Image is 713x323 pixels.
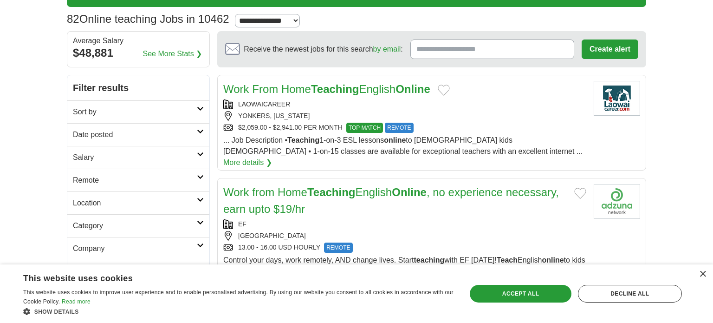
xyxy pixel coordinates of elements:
[73,129,197,140] h2: Date posted
[346,123,383,133] span: TOP MATCH
[67,191,209,214] a: Location
[223,136,583,155] span: ... Job Description • 1-on-3 ESL lessons to [DEMOGRAPHIC_DATA] kids [DEMOGRAPHIC_DATA] • 1-on-15 ...
[223,186,559,215] a: Work from HomeTeachingEnglishOnline, no experience necessary, earn upto $19/hr
[73,152,197,163] h2: Salary
[67,11,79,27] span: 82
[67,100,209,123] a: Sort by
[73,220,197,231] h2: Category
[497,256,518,264] strong: Teach
[470,285,571,303] div: Accept all
[594,81,640,116] img: Company logo
[67,123,209,146] a: Date posted
[578,285,682,303] div: Decline all
[223,99,586,109] div: LAOWAICAREER
[438,85,450,96] button: Add to favorite jobs
[67,214,209,237] a: Category
[395,83,430,95] strong: Online
[73,243,197,254] h2: Company
[244,44,402,55] span: Receive the newest jobs for this search :
[67,169,209,191] a: Remote
[73,45,204,61] div: $48,881
[73,106,197,118] h2: Sort by
[67,13,229,25] h1: Online teaching Jobs in 10462
[223,157,272,168] a: More details ❯
[223,111,586,121] div: YONKERS, [US_STATE]
[542,256,564,264] strong: online
[392,186,427,198] strong: Online
[223,256,585,275] span: Control your days, work remotely, AND change lives. Start with EF [DATE]! English to kids in [GEO...
[311,83,359,95] strong: Teaching
[67,146,209,169] a: Salary
[594,184,640,219] img: Company logo
[73,198,197,209] h2: Location
[582,40,638,59] button: Create alert
[384,136,406,144] strong: online
[143,48,202,59] a: See More Stats ❯
[73,175,197,186] h2: Remote
[62,298,91,305] a: Read more, opens a new window
[34,309,79,315] span: Show details
[23,289,454,305] span: This website uses cookies to improve user experience and to enable personalised advertising. By u...
[67,260,209,283] a: Employment type
[67,237,209,260] a: Company
[223,231,586,241] div: [GEOGRAPHIC_DATA]
[373,45,401,53] a: by email
[574,188,586,199] button: Add to favorite jobs
[223,83,430,95] a: Work From HomeTeachingEnglishOnline
[73,37,204,45] div: Average Salary
[287,136,319,144] strong: Teaching
[67,75,209,100] h2: Filter results
[223,243,586,253] div: 13.00 - 16.00 USD HOURLY
[324,243,352,253] span: REMOTE
[699,271,706,278] div: Close
[223,219,586,229] div: EF
[307,186,356,198] strong: Teaching
[414,256,445,264] strong: teaching
[23,270,430,284] div: This website uses cookies
[385,123,413,133] span: REMOTE
[23,307,454,316] div: Show details
[223,123,586,133] div: $2,059.00 - $2,941.00 PER MONTH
